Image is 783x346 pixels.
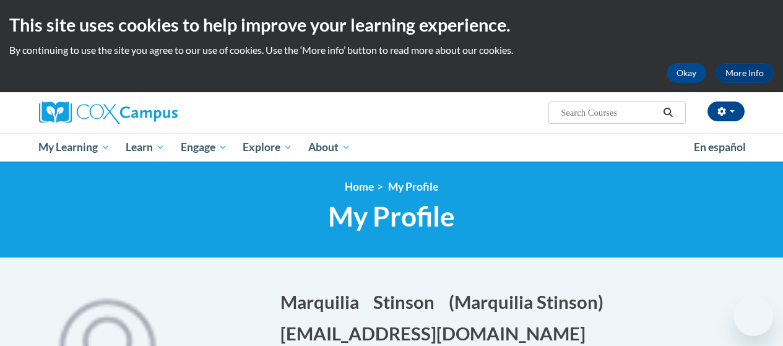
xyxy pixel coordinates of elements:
[373,289,443,314] button: Edit last name
[300,133,358,162] a: About
[733,296,773,336] iframe: Button to launch messaging window
[9,43,774,57] p: By continuing to use the site you agree to our use of cookies. Use the ‘More info’ button to read...
[39,102,178,124] img: Cox Campus
[243,140,292,155] span: Explore
[449,289,612,314] button: Edit screen name
[181,140,227,155] span: Engage
[667,63,706,83] button: Okay
[707,102,745,121] button: Account Settings
[280,289,367,314] button: Edit first name
[694,141,746,154] span: En español
[38,140,110,155] span: My Learning
[126,140,165,155] span: Learn
[280,321,594,346] button: Edit email address
[30,133,754,162] div: Main menu
[173,133,235,162] a: Engage
[328,200,455,233] span: My Profile
[9,12,774,37] h2: This site uses cookies to help improve your learning experience.
[235,133,300,162] a: Explore
[716,63,774,83] a: More Info
[31,133,118,162] a: My Learning
[118,133,173,162] a: Learn
[388,180,438,193] span: My Profile
[686,134,754,160] a: En español
[345,180,374,193] a: Home
[560,105,659,120] input: Search Courses
[308,140,350,155] span: About
[659,105,677,120] button: Search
